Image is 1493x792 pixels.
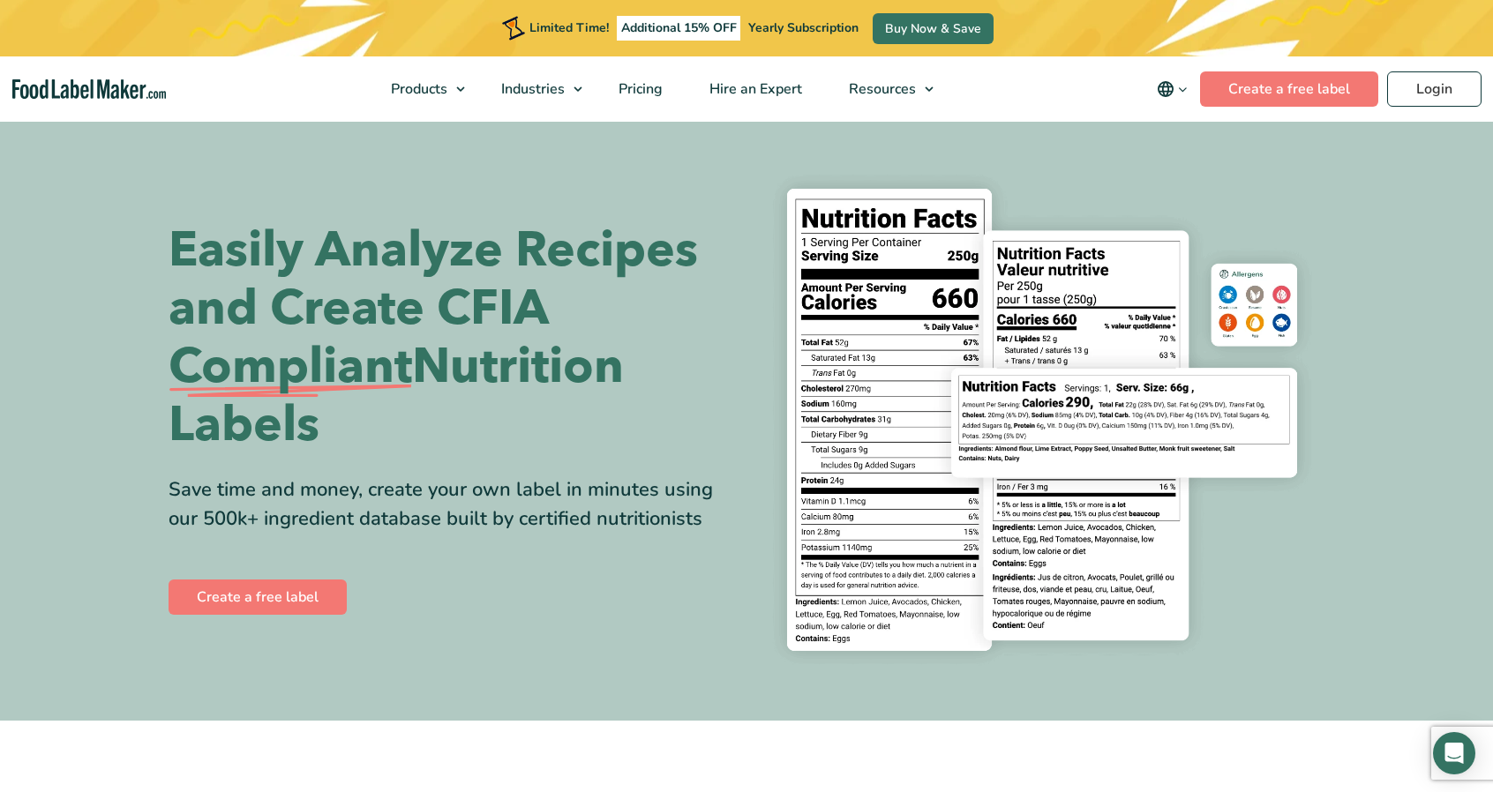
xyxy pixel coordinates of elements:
div: Save time and money, create your own label in minutes using our 500k+ ingredient database built b... [169,475,733,534]
span: Products [386,79,449,99]
span: Resources [844,79,918,99]
a: Buy Now & Save [873,13,994,44]
a: Products [368,56,474,122]
a: Resources [826,56,942,122]
span: Pricing [613,79,664,99]
span: Hire an Expert [704,79,804,99]
span: Additional 15% OFF [617,16,741,41]
a: Hire an Expert [686,56,822,122]
span: Limited Time! [529,19,609,36]
span: Yearly Subscription [748,19,859,36]
a: Create a free label [1200,71,1378,107]
span: Compliant [169,338,412,396]
a: Pricing [596,56,682,122]
span: Industries [496,79,566,99]
div: Open Intercom Messenger [1433,732,1475,774]
a: Create a free label [169,579,347,615]
a: Login [1387,71,1482,107]
h1: Easily Analyze Recipes and Create CFIA Nutrition Labels [169,221,733,454]
a: Industries [478,56,591,122]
